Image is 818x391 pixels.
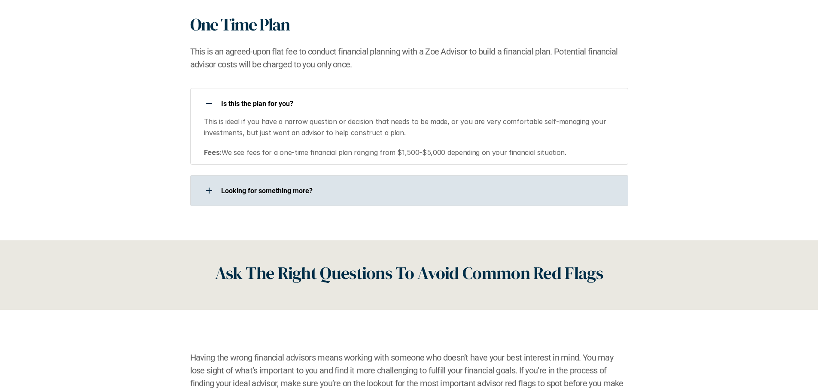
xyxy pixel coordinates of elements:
p: We see fees for a one-time financial plan ranging from $1,500-$5,000 depending on your financial ... [204,147,618,158]
h2: Ask The Right Questions To Avoid Common Red Flags [215,260,603,286]
h2: This is an agreed-upon flat fee to conduct financial planning with a Zoe Advisor to build a finan... [190,45,628,71]
p: This is ideal if you have a narrow question or decision that needs to be made, or you are very co... [204,116,618,138]
p: Looking for something more?​ [221,187,617,195]
strong: Fees: [204,148,222,157]
p: Is this the plan for you?​ [221,100,617,108]
h1: One Time Plan [190,14,289,35]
